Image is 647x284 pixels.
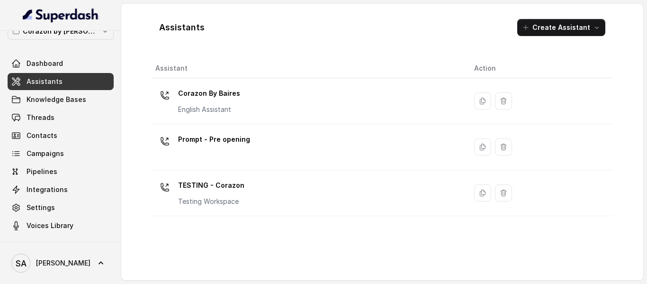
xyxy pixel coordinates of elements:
a: Dashboard [8,55,114,72]
a: Assistants [8,73,114,90]
a: Settings [8,199,114,216]
th: Action [467,59,613,78]
span: Campaigns [27,149,64,158]
img: light.svg [23,8,99,23]
a: Contacts [8,127,114,144]
span: Contacts [27,131,57,140]
a: Pipelines [8,163,114,180]
th: Assistant [152,59,467,78]
p: Corazon by [PERSON_NAME] [23,26,99,37]
a: Campaigns [8,145,114,162]
text: SA [16,258,27,268]
span: [PERSON_NAME] [36,258,90,268]
a: Knowledge Bases [8,91,114,108]
span: Assistants [27,77,63,86]
p: Testing Workspace [178,197,244,206]
a: Voices Library [8,217,114,234]
p: TESTING - Corazon [178,178,244,193]
h1: Assistants [159,20,205,35]
span: Dashboard [27,59,63,68]
span: Integrations [27,185,68,194]
span: Settings [27,203,55,212]
span: Threads [27,113,54,122]
a: Threads [8,109,114,126]
button: Create Assistant [517,19,605,36]
a: [PERSON_NAME] [8,250,114,276]
a: Integrations [8,181,114,198]
p: Corazon By Baires [178,86,240,101]
button: Corazon by [PERSON_NAME] [8,23,114,40]
span: Pipelines [27,167,57,176]
p: Prompt - Pre opening [178,132,250,147]
span: Knowledge Bases [27,95,86,104]
span: Voices Library [27,221,73,230]
p: English Assistant [178,105,240,114]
